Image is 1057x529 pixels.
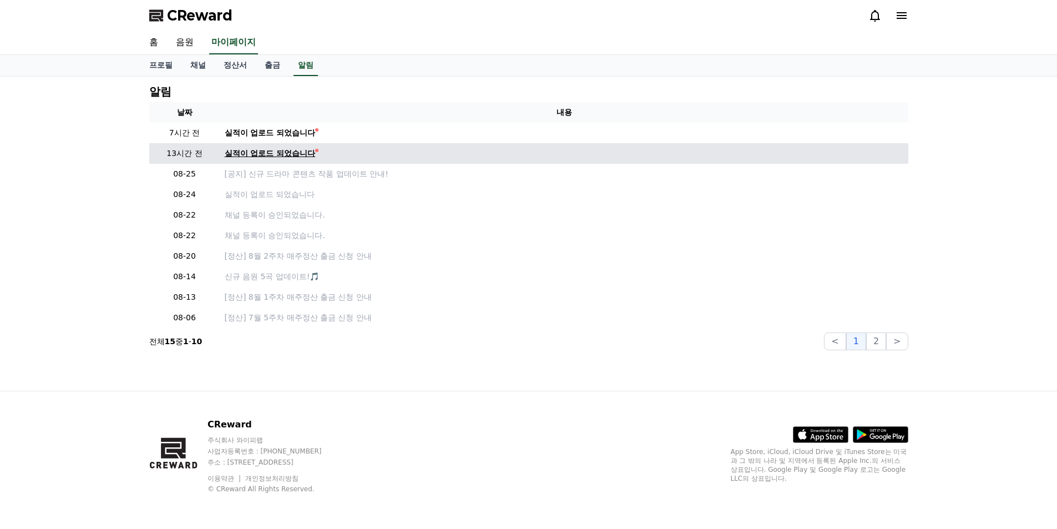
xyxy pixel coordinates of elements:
[209,31,258,54] a: 마이페이지
[167,7,232,24] span: CReward
[154,271,216,283] p: 08-14
[149,85,171,98] h4: 알림
[824,332,846,350] button: <
[154,312,216,324] p: 08-06
[866,332,886,350] button: 2
[225,271,904,283] a: 신규 음원 5곡 업데이트!🎵
[149,102,220,123] th: 날짜
[154,250,216,262] p: 08-20
[256,55,289,76] a: 출금
[846,332,866,350] button: 1
[225,127,316,139] div: 실적이 업로드 되었습니다
[171,369,185,377] span: 설정
[143,352,213,380] a: 설정
[154,291,216,303] p: 08-13
[191,337,202,346] strong: 10
[208,475,242,482] a: 이용약관
[165,337,175,346] strong: 15
[225,168,904,180] a: [공지] 신규 드라마 콘텐츠 작품 업데이트 안내!
[225,312,904,324] a: [정산] 7월 5주차 매주정산 출금 신청 안내
[73,352,143,380] a: 대화
[102,369,115,378] span: 대화
[154,189,216,200] p: 08-24
[149,7,232,24] a: CReward
[154,209,216,221] p: 08-22
[208,447,343,456] p: 사업자등록번호 : [PHONE_NUMBER]
[225,230,904,241] p: 채널 등록이 승인되었습니다.
[208,485,343,493] p: © CReward All Rights Reserved.
[225,209,904,221] p: 채널 등록이 승인되었습니다.
[225,291,904,303] a: [정산] 8월 1주차 매주정산 출금 신청 안내
[215,55,256,76] a: 정산서
[208,458,343,467] p: 주소 : [STREET_ADDRESS]
[731,447,908,483] p: App Store, iCloud, iCloud Drive 및 iTunes Store는 미국과 그 밖의 나라 및 지역에서 등록된 Apple Inc.의 서비스 상표입니다. Goo...
[149,336,203,347] p: 전체 중 -
[140,55,181,76] a: 프로필
[886,332,908,350] button: >
[167,31,203,54] a: 음원
[225,250,904,262] a: [정산] 8월 2주차 매주정산 출금 신청 안내
[154,230,216,241] p: 08-22
[220,102,908,123] th: 내용
[225,127,904,139] a: 실적이 업로드 되었습니다
[154,127,216,139] p: 7시간 전
[140,31,167,54] a: 홈
[294,55,318,76] a: 알림
[3,352,73,380] a: 홈
[35,369,42,377] span: 홈
[208,436,343,445] p: 주식회사 와이피랩
[245,475,299,482] a: 개인정보처리방침
[225,148,316,159] div: 실적이 업로드 되었습니다
[154,168,216,180] p: 08-25
[183,337,189,346] strong: 1
[225,189,904,200] a: 실적이 업로드 되었습니다
[208,418,343,431] p: CReward
[225,148,904,159] a: 실적이 업로드 되었습니다
[154,148,216,159] p: 13시간 전
[181,55,215,76] a: 채널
